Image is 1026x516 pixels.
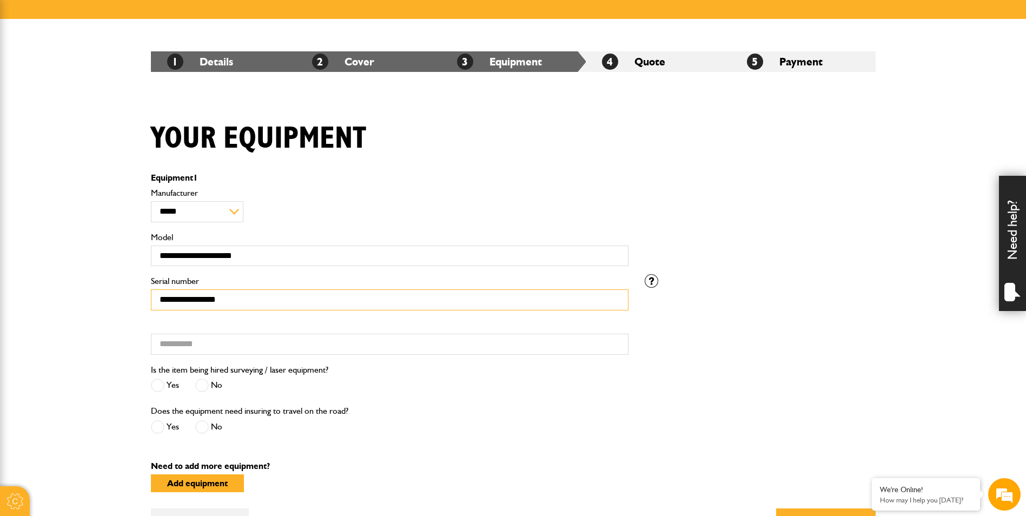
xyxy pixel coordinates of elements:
[167,55,233,68] a: 1Details
[457,54,473,70] span: 3
[880,485,972,494] div: We're Online!
[147,333,196,348] em: Start Chat
[14,100,197,124] input: Enter your last name
[177,5,203,31] div: Minimize live chat window
[151,277,628,286] label: Serial number
[14,132,197,156] input: Enter your email address
[151,121,366,157] h1: Your equipment
[195,379,222,392] label: No
[586,51,731,72] li: Quote
[151,462,876,471] p: Need to add more equipment?
[151,233,628,242] label: Model
[999,176,1026,311] div: Need help?
[193,173,198,183] span: 1
[880,496,972,504] p: How may I help you today?
[312,55,374,68] a: 2Cover
[747,54,763,70] span: 5
[167,54,183,70] span: 1
[151,379,179,392] label: Yes
[195,420,222,434] label: No
[18,60,45,75] img: d_20077148190_company_1631870298795_20077148190
[731,51,876,72] li: Payment
[441,51,586,72] li: Equipment
[151,407,348,415] label: Does the equipment need insuring to travel on the road?
[151,189,628,197] label: Manufacturer
[56,61,182,75] div: Chat with us now
[151,174,628,182] p: Equipment
[312,54,328,70] span: 2
[14,164,197,188] input: Enter your phone number
[14,196,197,324] textarea: Type your message and hit 'Enter'
[151,366,328,374] label: Is the item being hired surveying / laser equipment?
[151,474,244,492] button: Add equipment
[602,54,618,70] span: 4
[151,420,179,434] label: Yes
